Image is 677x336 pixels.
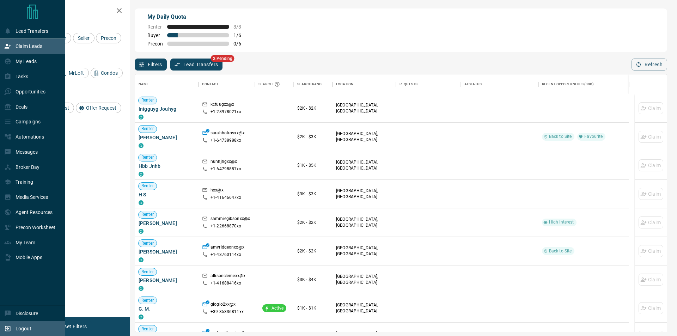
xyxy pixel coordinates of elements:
[297,219,329,226] p: $2K - $2K
[73,33,94,43] div: Seller
[546,248,575,254] span: Back to Site
[139,229,144,234] div: condos.ca
[75,35,92,41] span: Seller
[211,159,237,166] p: huhhjhgxx@x
[400,74,417,94] div: Requests
[139,257,144,262] div: condos.ca
[139,172,144,177] div: condos.ca
[211,280,241,286] p: +1- 41688416xx
[211,244,244,252] p: amyridgeonxx@x
[211,273,245,280] p: allisonclemexx@x
[139,305,195,312] span: G. M.
[333,74,396,94] div: Location
[139,191,195,198] span: H S
[211,55,234,62] span: 2 Pending
[297,74,324,94] div: Search Range
[139,134,195,141] span: [PERSON_NAME]
[139,74,149,94] div: Name
[139,212,157,218] span: Renter
[139,183,157,189] span: Renter
[135,59,167,71] button: Filters
[538,74,629,94] div: Recent Opportunities (30d)
[76,103,121,113] div: Offer Request
[581,134,605,140] span: Favourite
[546,219,577,225] span: High Interest
[258,74,282,94] div: Search
[135,74,199,94] div: Name
[139,200,144,205] div: condos.ca
[170,59,223,71] button: Lead Transfers
[211,309,244,315] p: +39- 35336811xx
[297,162,329,169] p: $1K - $5K
[336,188,392,200] p: [GEOGRAPHIC_DATA], [GEOGRAPHIC_DATA]
[211,216,250,223] p: sammiegibsonxx@x
[139,154,157,160] span: Renter
[546,134,575,140] span: Back to Site
[336,131,392,143] p: [GEOGRAPHIC_DATA], [GEOGRAPHIC_DATA]
[211,301,236,309] p: giogio2xx@x
[91,68,123,78] div: Condos
[211,187,224,195] p: hxx@x
[542,74,594,94] div: Recent Opportunities (30d)
[139,143,144,148] div: condos.ca
[139,286,144,291] div: condos.ca
[23,7,123,16] h2: Filters
[139,126,157,132] span: Renter
[233,41,249,47] span: 0 / 6
[139,220,195,227] span: [PERSON_NAME]
[297,191,329,197] p: $3K - $3K
[336,74,353,94] div: Location
[139,97,157,103] span: Renter
[336,216,392,228] p: [GEOGRAPHIC_DATA], [GEOGRAPHIC_DATA]
[139,269,157,275] span: Renter
[464,74,482,94] div: AI Status
[211,252,241,258] p: +1- 43760114xx
[336,159,392,171] p: [GEOGRAPHIC_DATA], [GEOGRAPHIC_DATA]
[139,115,144,120] div: condos.ca
[233,24,249,30] span: 3 / 3
[98,35,119,41] span: Precon
[139,240,157,246] span: Renter
[139,277,195,284] span: [PERSON_NAME]
[59,68,89,78] div: MrLoft
[269,305,286,311] span: Active
[211,223,241,229] p: +1- 22668870xx
[211,138,241,143] p: +1- 64738988xx
[139,248,195,255] span: [PERSON_NAME]
[396,74,461,94] div: Requests
[336,102,392,114] p: [GEOGRAPHIC_DATA], [GEOGRAPHIC_DATA]
[199,74,255,94] div: Contact
[147,41,163,47] span: Precon
[294,74,333,94] div: Search Range
[632,59,667,71] button: Refresh
[84,105,119,111] span: Offer Request
[297,276,329,283] p: $3K - $4K
[139,314,144,319] div: condos.ca
[211,109,241,115] p: +1- 28978021xx
[147,13,249,21] p: My Daily Quota
[336,245,392,257] p: [GEOGRAPHIC_DATA], [GEOGRAPHIC_DATA]
[147,24,163,30] span: Renter
[96,33,121,43] div: Precon
[211,166,241,172] p: +1- 64798887xx
[54,320,91,332] button: Reset Filters
[66,70,86,76] span: MrLoft
[461,74,538,94] div: AI Status
[297,248,329,254] p: $2K - $2K
[297,134,329,140] p: $2K - $3K
[211,130,245,138] p: sarahbotrosxx@x
[211,195,241,201] p: +1- 41646647xx
[147,32,163,38] span: Buyer
[297,305,329,311] p: $1K - $1K
[139,298,157,304] span: Renter
[202,74,219,94] div: Contact
[336,302,392,314] p: [GEOGRAPHIC_DATA], [GEOGRAPHIC_DATA]
[297,105,329,111] p: $2K - $2K
[139,326,157,332] span: Renter
[233,32,249,38] span: 1 / 6
[139,163,195,170] span: Hbb Jnhb
[336,274,392,286] p: [GEOGRAPHIC_DATA], [GEOGRAPHIC_DATA]
[211,102,234,109] p: kcfuugxx@x
[139,105,195,112] span: Inigguyg Jouhyg
[98,70,120,76] span: Condos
